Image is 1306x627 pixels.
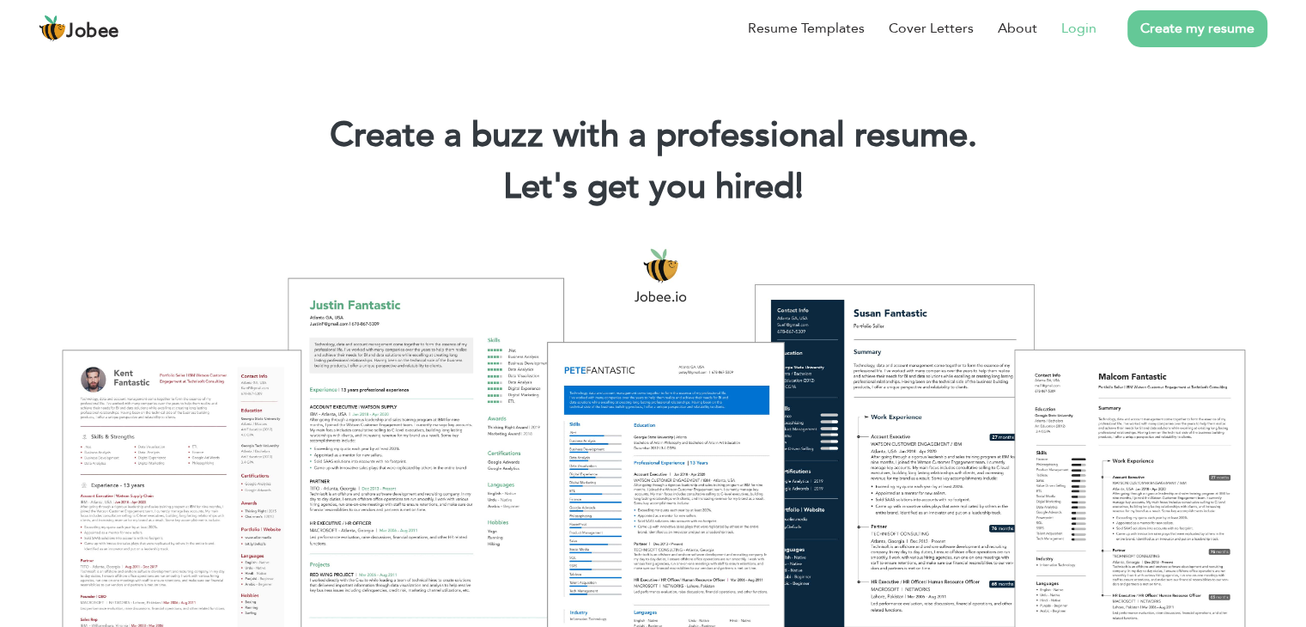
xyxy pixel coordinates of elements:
[748,18,865,39] a: Resume Templates
[1061,18,1096,39] a: Login
[998,18,1037,39] a: About
[39,15,119,42] a: Jobee
[39,15,66,42] img: jobee.io
[66,22,119,41] span: Jobee
[889,18,974,39] a: Cover Letters
[795,163,803,210] span: |
[26,113,1280,158] h1: Create a buzz with a professional resume.
[26,165,1280,210] h2: Let's
[1127,10,1267,47] a: Create my resume
[587,163,804,210] span: get you hired!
